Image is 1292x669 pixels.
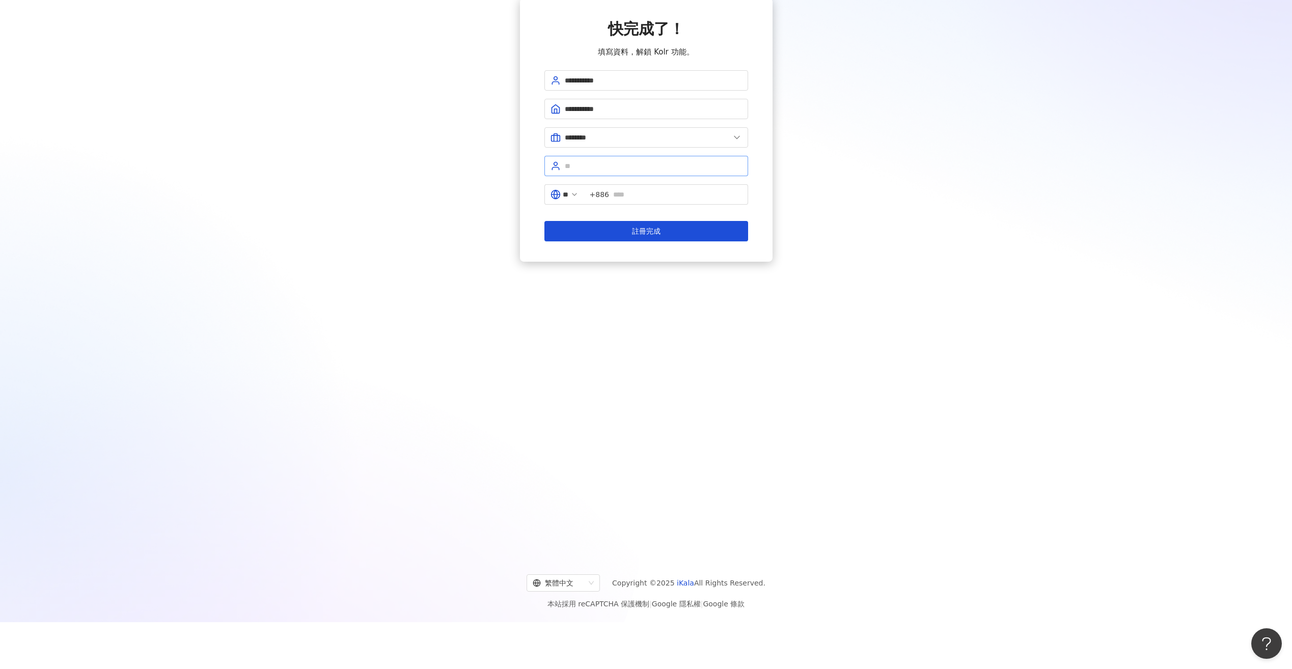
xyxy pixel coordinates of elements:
span: +886 [590,189,609,200]
span: 本站採用 reCAPTCHA 保護機制 [547,598,745,610]
span: 快完成了！ [608,20,684,38]
span: | [701,600,703,608]
button: 註冊完成 [544,221,748,241]
a: Google 條款 [703,600,745,608]
span: | [649,600,652,608]
a: Google 隱私權 [652,600,701,608]
div: 繁體中文 [533,575,585,591]
a: iKala [677,579,694,587]
span: 填寫資料，解鎖 Kolr 功能。 [598,46,694,58]
span: Copyright © 2025 All Rights Reserved. [612,577,765,589]
span: 註冊完成 [632,227,661,235]
iframe: Help Scout Beacon - Open [1251,628,1282,659]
